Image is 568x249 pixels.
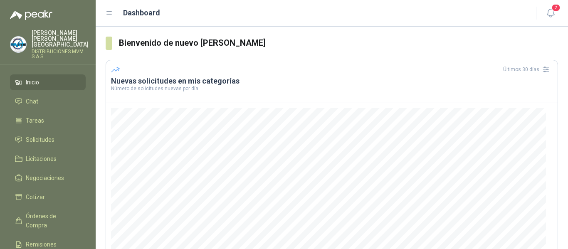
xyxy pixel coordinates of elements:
span: Cotizar [26,192,45,202]
a: Cotizar [10,189,86,205]
span: Inicio [26,78,39,87]
span: Chat [26,97,38,106]
span: Negociaciones [26,173,64,182]
h3: Nuevas solicitudes en mis categorías [111,76,553,86]
a: Órdenes de Compra [10,208,86,233]
img: Company Logo [10,37,26,52]
span: Solicitudes [26,135,54,144]
span: Órdenes de Compra [26,212,78,230]
span: 2 [551,4,561,12]
p: DISTRIBUCIONES MVM S.A.S. [32,49,89,59]
a: Solicitudes [10,132,86,148]
span: Remisiones [26,240,57,249]
a: Tareas [10,113,86,128]
h3: Bienvenido de nuevo [PERSON_NAME] [119,37,558,49]
p: [PERSON_NAME] [PERSON_NAME] [GEOGRAPHIC_DATA] [32,30,89,47]
span: Tareas [26,116,44,125]
a: Negociaciones [10,170,86,186]
img: Logo peakr [10,10,52,20]
a: Chat [10,94,86,109]
div: Últimos 30 días [503,63,553,76]
p: Número de solicitudes nuevas por día [111,86,553,91]
h1: Dashboard [123,7,160,19]
span: Licitaciones [26,154,57,163]
a: Inicio [10,74,86,90]
button: 2 [543,6,558,21]
a: Licitaciones [10,151,86,167]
